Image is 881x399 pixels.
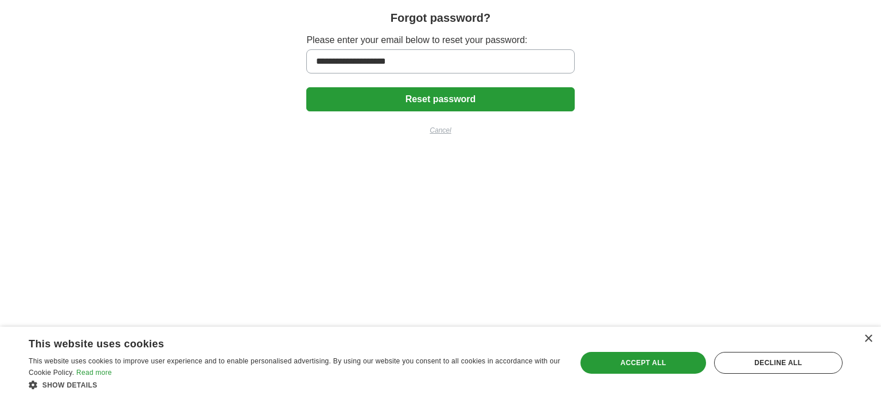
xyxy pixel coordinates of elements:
span: This website uses cookies to improve user experience and to enable personalised advertising. By u... [29,357,560,377]
a: Read more, opens a new window [76,369,112,377]
div: Show details [29,379,560,390]
div: Decline all [714,352,843,374]
div: Close [864,335,872,343]
div: Accept all [580,352,705,374]
button: Reset password [306,87,574,111]
label: Please enter your email below to reset your password: [306,33,574,47]
a: Cancel [306,125,574,135]
h1: Forgot password? [391,9,490,26]
div: This website uses cookies [29,334,532,351]
span: Show details [42,381,98,389]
